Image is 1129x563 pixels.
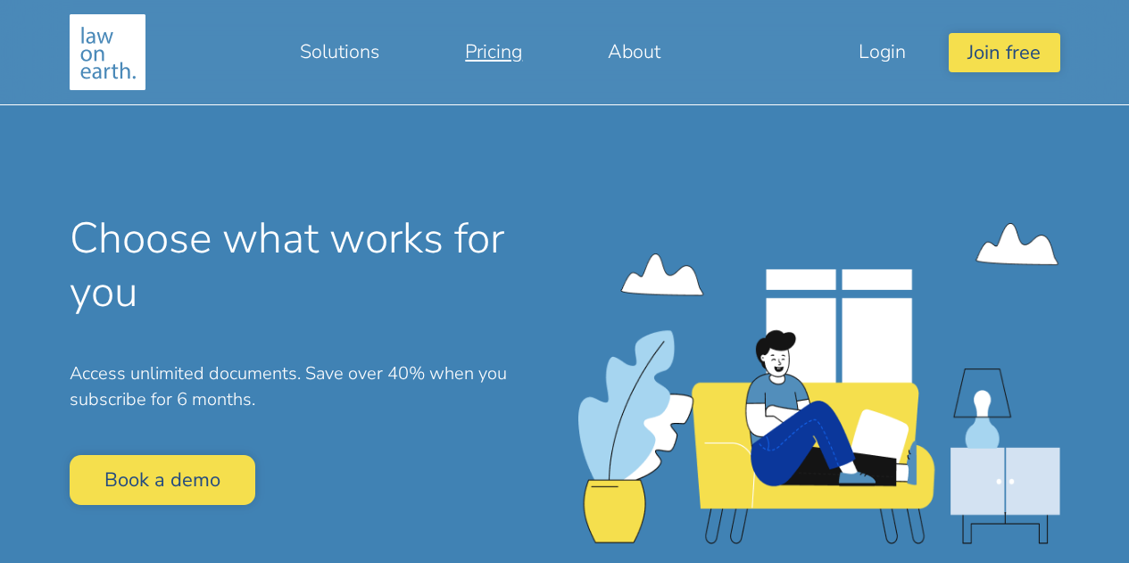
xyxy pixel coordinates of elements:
[565,30,703,73] a: About
[422,30,565,73] a: Pricing
[70,361,552,413] p: Access unlimited documents. Save over 40% when you subscribe for 6 months.
[578,223,1060,544] img: peaceful_place.png
[70,212,552,318] h1: Choose what works for you
[70,455,255,504] a: Book a demo
[70,14,145,90] img: Making legal services accessible to everyone, anywhere, anytime
[816,30,949,73] a: Login
[949,33,1059,71] button: Join free
[257,30,422,73] a: Solutions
